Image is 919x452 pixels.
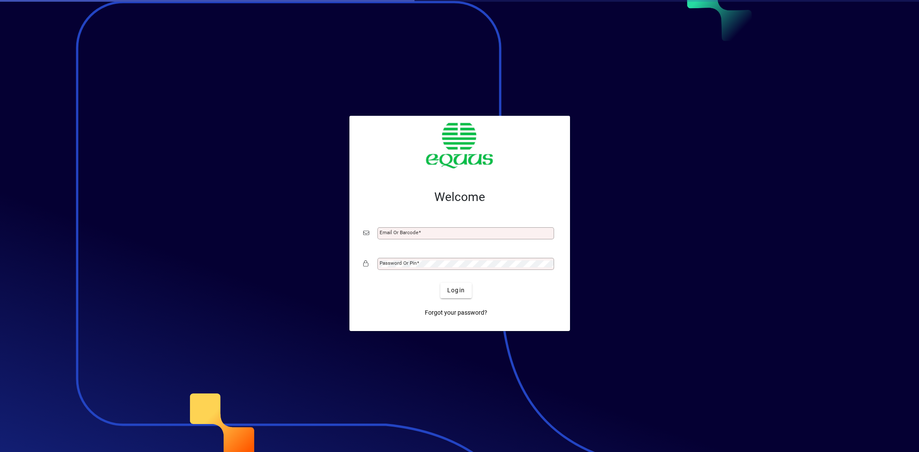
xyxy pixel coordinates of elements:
mat-label: Email or Barcode [380,229,418,235]
mat-label: Password or Pin [380,260,417,266]
span: Forgot your password? [425,308,487,317]
h2: Welcome [363,190,556,204]
a: Forgot your password? [421,305,491,321]
span: Login [447,286,465,295]
button: Login [440,283,472,298]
